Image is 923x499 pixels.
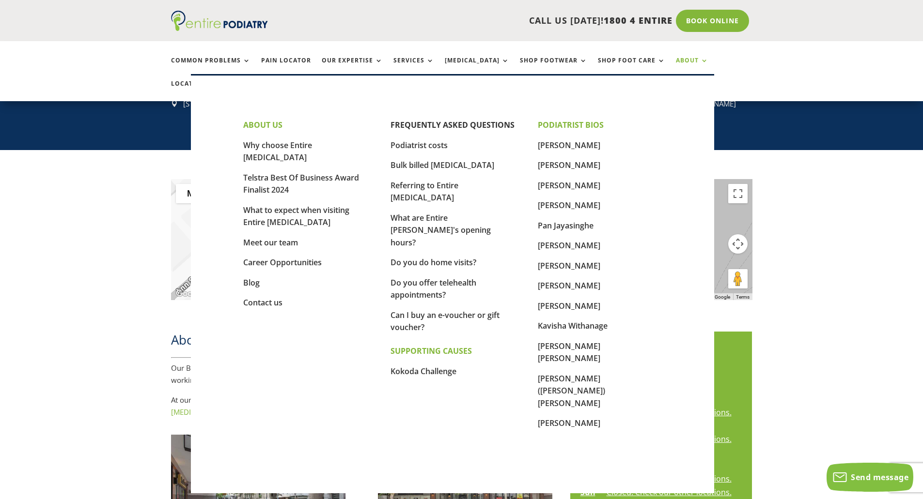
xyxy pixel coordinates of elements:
[243,257,322,268] a: Career Opportunities
[520,57,587,78] a: Shop Footwear
[538,260,600,271] a: [PERSON_NAME]
[391,120,515,130] a: FREQUENTLY ASKED QUESTIONS
[176,184,216,203] button: Show street map
[171,362,553,394] p: Our Brisbane city clinic is located on Level 13 of the [GEOGRAPHIC_DATA], conveniently located fo...
[243,172,359,196] a: Telstra Best Of Business Award Finalist 2024
[538,320,608,331] a: Kavisha Withanage
[538,301,600,311] a: [PERSON_NAME]
[171,80,219,101] a: Locations
[171,100,178,107] span: 
[538,418,600,428] a: [PERSON_NAME]
[598,57,665,78] a: Shop Foot Care
[676,57,708,78] a: About
[173,287,205,300] a: Open this area in Google Maps (opens a new window)
[538,200,600,211] a: [PERSON_NAME]
[391,212,491,248] a: What are Entire [PERSON_NAME]'s opening hours?
[391,346,472,356] strong: SUPPORTING CAUSES
[538,220,594,231] a: Pan Jayasinghe
[393,57,434,78] a: Services
[728,184,748,203] button: Toggle fullscreen view
[171,394,553,419] p: At our [GEOGRAPHIC_DATA], we not only offer general [MEDICAL_DATA] services, we also specialise i...
[243,205,349,228] a: What to expect when visiting Entire [MEDICAL_DATA]
[736,294,750,300] a: Terms
[445,57,509,78] a: [MEDICAL_DATA]
[322,57,383,78] a: Our Expertise
[243,140,312,163] a: Why choose Entire [MEDICAL_DATA]
[391,310,500,333] a: Can I buy an e-voucher or gift voucher?
[604,15,673,26] span: 1800 4 ENTIRE
[538,160,600,170] a: [PERSON_NAME]
[171,57,250,78] a: Common Problems
[580,487,595,498] strong: Sun
[827,463,913,492] button: Send message
[391,140,448,151] a: Podiatrist costs
[171,331,553,353] h2: About Entire [MEDICAL_DATA] in [GEOGRAPHIC_DATA]
[538,373,605,408] a: [PERSON_NAME] ([PERSON_NAME]) [PERSON_NAME]
[261,57,311,78] a: Pain Locator
[676,10,749,32] a: Book Online
[391,180,458,203] a: Referring to Entire [MEDICAL_DATA]
[391,366,456,377] a: Kokoda Challenge
[243,120,282,130] strong: ABOUT US
[305,15,673,27] p: CALL US [DATE]!
[243,277,260,288] a: Blog
[391,160,494,170] a: Bulk billed [MEDICAL_DATA]
[538,180,600,191] a: [PERSON_NAME]
[538,120,604,130] strong: PODIATRIST BIOS
[728,269,748,288] button: Drag Pegman onto the map to open Street View
[391,257,476,268] a: Do you do home visits?
[851,472,908,483] span: Send message
[538,140,600,151] a: [PERSON_NAME]
[538,280,600,291] a: [PERSON_NAME]
[171,23,268,33] a: Entire Podiatry
[183,98,308,110] p: [STREET_ADDRESS]
[173,287,205,300] img: Google
[243,237,298,248] a: Meet our team
[538,341,600,364] a: [PERSON_NAME] [PERSON_NAME]
[538,240,600,251] a: [PERSON_NAME]
[171,11,268,31] img: logo (1)
[728,234,748,254] button: Map camera controls
[391,277,476,301] a: Do you offer telehealth appointments?
[243,297,282,308] a: Contact us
